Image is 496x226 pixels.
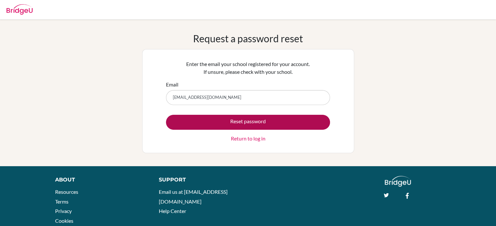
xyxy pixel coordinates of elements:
label: Email [166,81,178,88]
div: About [55,176,144,184]
a: Terms [55,198,68,205]
a: Privacy [55,208,72,214]
a: Email us at [EMAIL_ADDRESS][DOMAIN_NAME] [159,189,228,205]
button: Reset password [166,115,330,130]
div: Support [159,176,241,184]
a: Return to log in [231,135,265,142]
a: Help Center [159,208,186,214]
a: Cookies [55,218,73,224]
h1: Request a password reset [193,33,303,44]
p: Enter the email your school registered for your account. If unsure, please check with your school. [166,60,330,76]
img: Bridge-U [7,4,33,15]
img: logo_white@2x-f4f0deed5e89b7ecb1c2cc34c3e3d731f90f0f143d5ea2071677605dd97b5244.png [385,176,411,187]
a: Resources [55,189,78,195]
